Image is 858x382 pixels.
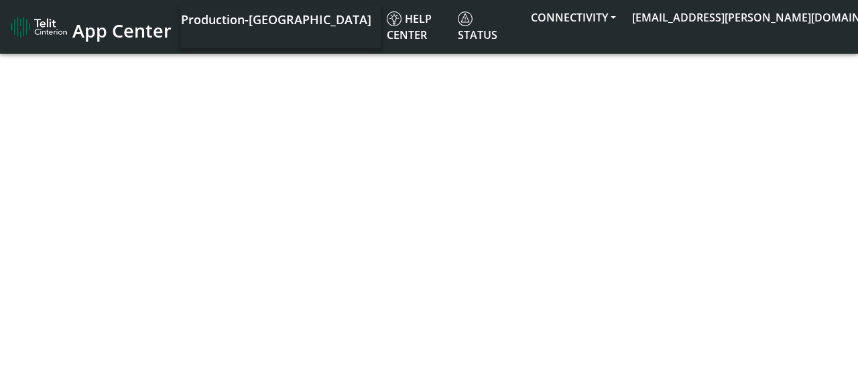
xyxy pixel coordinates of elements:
[381,5,452,48] a: Help center
[387,11,432,42] span: Help center
[181,11,371,28] span: Production-[GEOGRAPHIC_DATA]
[11,13,170,42] a: App Center
[458,11,497,42] span: Status
[458,11,473,26] img: status.svg
[72,18,172,43] span: App Center
[452,5,523,48] a: Status
[11,16,67,38] img: logo-telit-cinterion-gw-new.png
[180,5,371,32] a: Your current platform instance
[387,11,402,26] img: knowledge.svg
[523,5,624,30] button: CONNECTIVITY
